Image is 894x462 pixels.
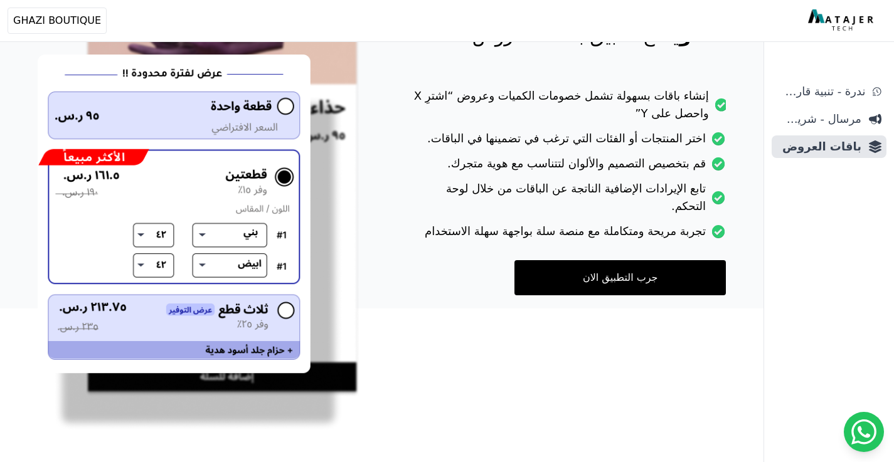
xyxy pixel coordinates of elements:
li: إنشاء باقات بسهولة تشمل خصومات الكميات وعروض “اشترِ X واحصل على Y” [409,87,726,130]
li: قم بتخصيص التصميم والألوان لتتناسب مع هوية متجرك. [409,155,726,180]
a: جرب التطبيق الان [514,260,726,295]
li: تجربة مريحة ومتكاملة مع منصة سلة بواجهة سهلة الاستخدام [409,223,726,248]
button: GHAZI BOUTIQUE [8,8,107,34]
li: اختر المنتجات أو الفئات التي ترغب في تضمينها في الباقات. [409,130,726,155]
span: مرسال - شريط دعاية [777,110,861,128]
span: باقات العروض [777,138,861,155]
span: ندرة - تنبية قارب علي النفاذ [777,83,865,100]
span: GHAZI BOUTIQUE [13,13,101,28]
li: تابع الإيرادات الإضافية الناتجة عن الباقات من خلال لوحة التحكم. [409,180,726,223]
img: MatajerTech Logo [808,9,876,32]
